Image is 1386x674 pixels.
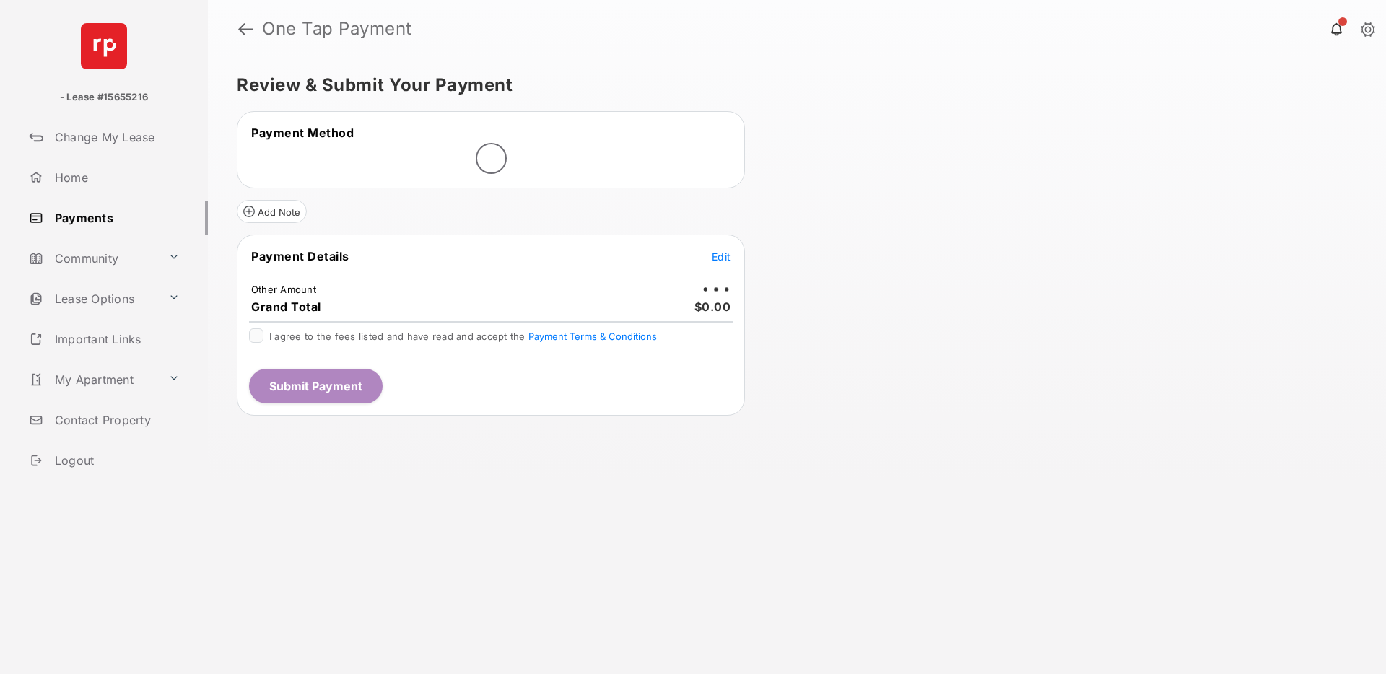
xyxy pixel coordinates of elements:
[60,90,148,105] p: - Lease #15655216
[23,281,162,316] a: Lease Options
[528,331,657,342] button: I agree to the fees listed and have read and accept the
[237,76,1346,94] h5: Review & Submit Your Payment
[23,160,208,195] a: Home
[250,283,317,296] td: Other Amount
[694,299,731,314] span: $0.00
[23,322,186,356] a: Important Links
[249,369,383,403] button: Submit Payment
[23,403,208,437] a: Contact Property
[269,331,657,342] span: I agree to the fees listed and have read and accept the
[712,250,731,263] span: Edit
[237,200,307,223] button: Add Note
[23,443,208,478] a: Logout
[23,201,208,235] a: Payments
[23,241,162,276] a: Community
[262,20,412,38] strong: One Tap Payment
[81,23,127,69] img: svg+xml;base64,PHN2ZyB4bWxucz0iaHR0cDovL3d3dy53My5vcmcvMjAwMC9zdmciIHdpZHRoPSI2NCIgaGVpZ2h0PSI2NC...
[712,249,731,263] button: Edit
[251,126,354,140] span: Payment Method
[251,249,349,263] span: Payment Details
[251,299,321,314] span: Grand Total
[23,362,162,397] a: My Apartment
[23,120,208,154] a: Change My Lease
